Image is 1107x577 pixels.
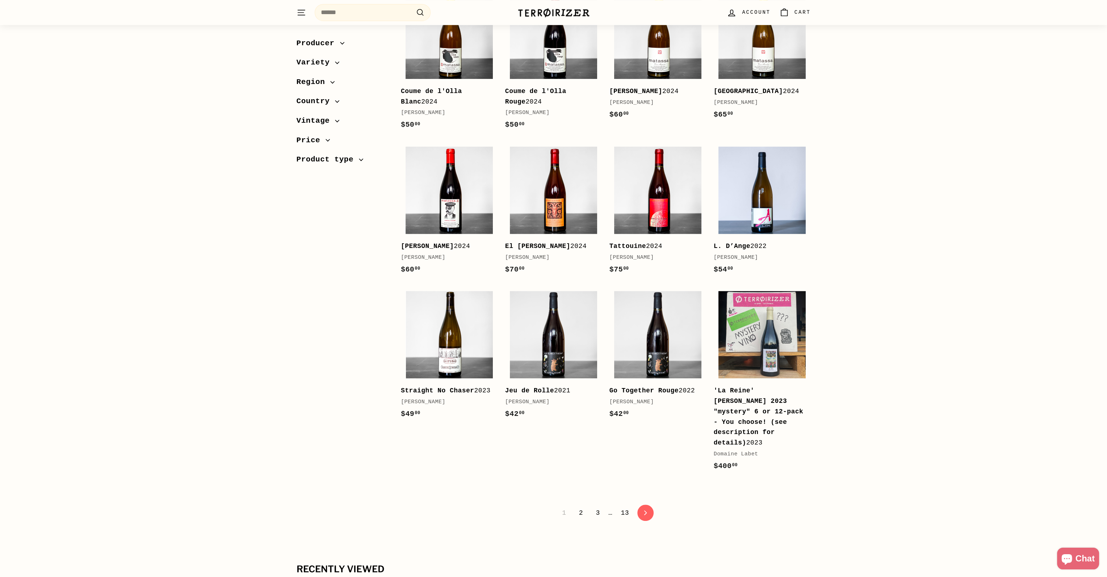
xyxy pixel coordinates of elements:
[714,110,733,119] span: $65
[297,154,359,166] span: Product type
[505,121,525,129] span: $50
[609,86,699,97] div: 2024
[401,386,491,396] div: 2023
[714,86,804,97] div: 2024
[505,109,595,117] div: [PERSON_NAME]
[401,109,491,117] div: [PERSON_NAME]
[401,142,498,282] a: [PERSON_NAME]2024[PERSON_NAME]
[505,86,595,107] div: 2024
[714,253,804,262] div: [PERSON_NAME]
[297,94,389,113] button: Country
[714,386,804,448] div: 2023
[558,507,570,519] span: 1
[609,386,699,396] div: 2022
[623,410,629,416] sup: 00
[714,462,738,470] span: $400
[609,410,629,418] span: $42
[401,410,420,418] span: $49
[415,122,420,127] sup: 00
[297,96,335,108] span: Country
[297,132,389,152] button: Price
[727,111,733,116] sup: 00
[297,35,389,55] button: Producer
[609,243,646,250] b: Tattouine
[609,142,706,282] a: Tattouine2024[PERSON_NAME]
[575,507,587,519] a: 2
[505,253,595,262] div: [PERSON_NAME]
[505,386,595,396] div: 2021
[297,152,389,172] button: Product type
[401,241,491,252] div: 2024
[505,88,566,105] b: Coume de l'Olla Rouge
[794,8,811,16] span: Cart
[623,111,629,116] sup: 00
[505,142,602,282] a: El [PERSON_NAME]2024[PERSON_NAME]
[609,88,662,95] b: [PERSON_NAME]
[609,286,706,427] a: Go Together Rouge2022[PERSON_NAME]
[609,253,699,262] div: [PERSON_NAME]
[609,98,699,107] div: [PERSON_NAME]
[401,286,498,427] a: Straight No Chaser2023[PERSON_NAME]
[297,37,340,50] span: Producer
[415,266,420,271] sup: 00
[401,387,474,394] b: Straight No Chaser
[415,410,420,416] sup: 00
[609,241,699,252] div: 2024
[297,115,335,127] span: Vintage
[297,74,389,94] button: Region
[714,265,733,274] span: $54
[1055,548,1101,571] inbox-online-store-chat: Shopify online store chat
[401,121,420,129] span: $50
[714,450,804,459] div: Domaine Labet
[609,387,679,394] b: Go Together Rouge
[722,2,775,23] a: Account
[519,266,524,271] sup: 00
[623,266,629,271] sup: 00
[401,86,491,107] div: 2024
[775,2,815,23] a: Cart
[727,266,733,271] sup: 00
[714,387,804,446] b: 'La Reine' [PERSON_NAME] 2023 "mystery" 6 or 12-pack - You choose! (see description for details)
[609,110,629,119] span: $60
[505,286,602,427] a: Jeu de Rolle2021[PERSON_NAME]
[732,463,737,468] sup: 00
[714,241,804,252] div: 2022
[616,507,633,519] a: 13
[609,398,699,407] div: [PERSON_NAME]
[401,253,491,262] div: [PERSON_NAME]
[714,98,804,107] div: [PERSON_NAME]
[714,142,811,282] a: L. D’Ange2022[PERSON_NAME]
[505,410,525,418] span: $42
[608,510,612,516] span: …
[742,8,770,16] span: Account
[714,243,750,250] b: L. D’Ange
[591,507,604,519] a: 3
[505,398,595,407] div: [PERSON_NAME]
[401,243,454,250] b: [PERSON_NAME]
[714,88,783,95] b: [GEOGRAPHIC_DATA]
[297,134,326,147] span: Price
[714,286,811,479] a: 'La Reine' [PERSON_NAME] 2023 "mystery" 6 or 12-pack - You choose! (see description for details)2...
[609,265,629,274] span: $75
[505,387,554,394] b: Jeu de Rolle
[505,265,525,274] span: $70
[519,410,524,416] sup: 00
[297,55,389,75] button: Variety
[505,241,595,252] div: 2024
[297,113,389,132] button: Vintage
[401,265,420,274] span: $60
[297,57,335,69] span: Variety
[401,88,462,105] b: Coume de l'Olla Blanc
[297,564,811,574] div: Recently viewed
[519,122,524,127] sup: 00
[297,76,331,88] span: Region
[401,398,491,407] div: [PERSON_NAME]
[505,243,570,250] b: El [PERSON_NAME]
